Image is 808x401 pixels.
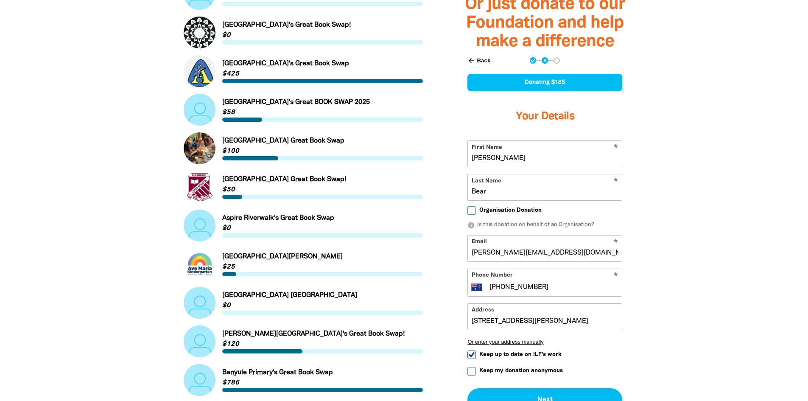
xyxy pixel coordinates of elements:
[467,221,622,230] p: Is this donation on behalf of an Organisation?
[479,367,563,375] span: Keep my donation anonymous
[479,206,542,214] span: Organisation Donation
[467,56,475,64] i: arrow_back
[542,57,548,64] button: Navigate to step 2 of 3 to enter your details
[467,350,476,359] input: Keep up to date on ILF's work
[464,53,494,67] button: Back
[467,100,622,134] h3: Your Details
[467,222,475,229] i: info
[530,57,536,64] button: Navigate to step 1 of 3 to enter your donation amount
[467,206,476,215] input: Organisation Donation
[467,74,622,91] div: Donating $185
[467,367,476,375] input: Keep my donation anonymous
[467,338,622,345] button: Or enter your address manually
[614,272,618,280] i: Required
[554,57,560,64] button: Navigate to step 3 of 3 to enter your payment details
[479,350,562,358] span: Keep up to date on ILF's work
